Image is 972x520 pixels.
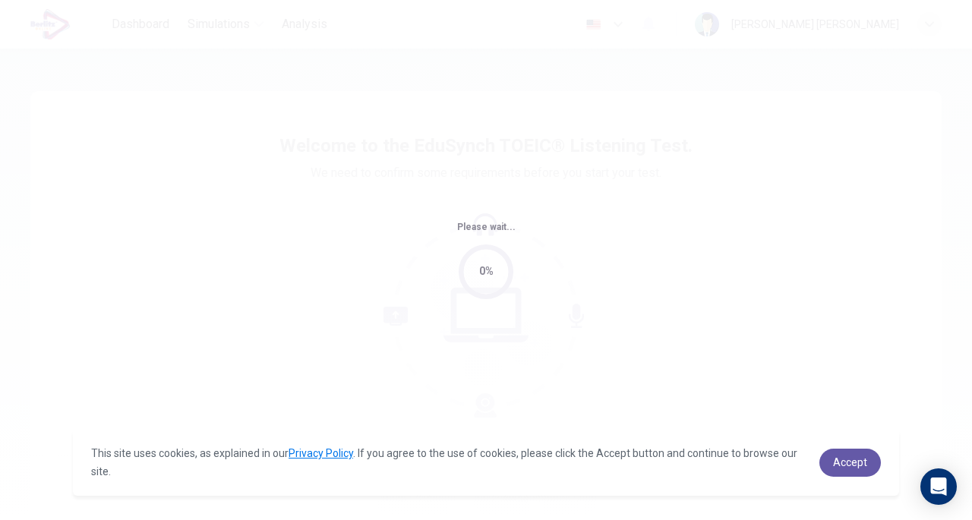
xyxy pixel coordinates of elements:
[289,447,353,459] a: Privacy Policy
[91,447,797,477] span: This site uses cookies, as explained in our . If you agree to the use of cookies, please click th...
[479,263,494,280] div: 0%
[73,429,899,496] div: cookieconsent
[920,468,957,505] div: Open Intercom Messenger
[819,449,881,477] a: dismiss cookie message
[833,456,867,468] span: Accept
[457,222,516,232] span: Please wait...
